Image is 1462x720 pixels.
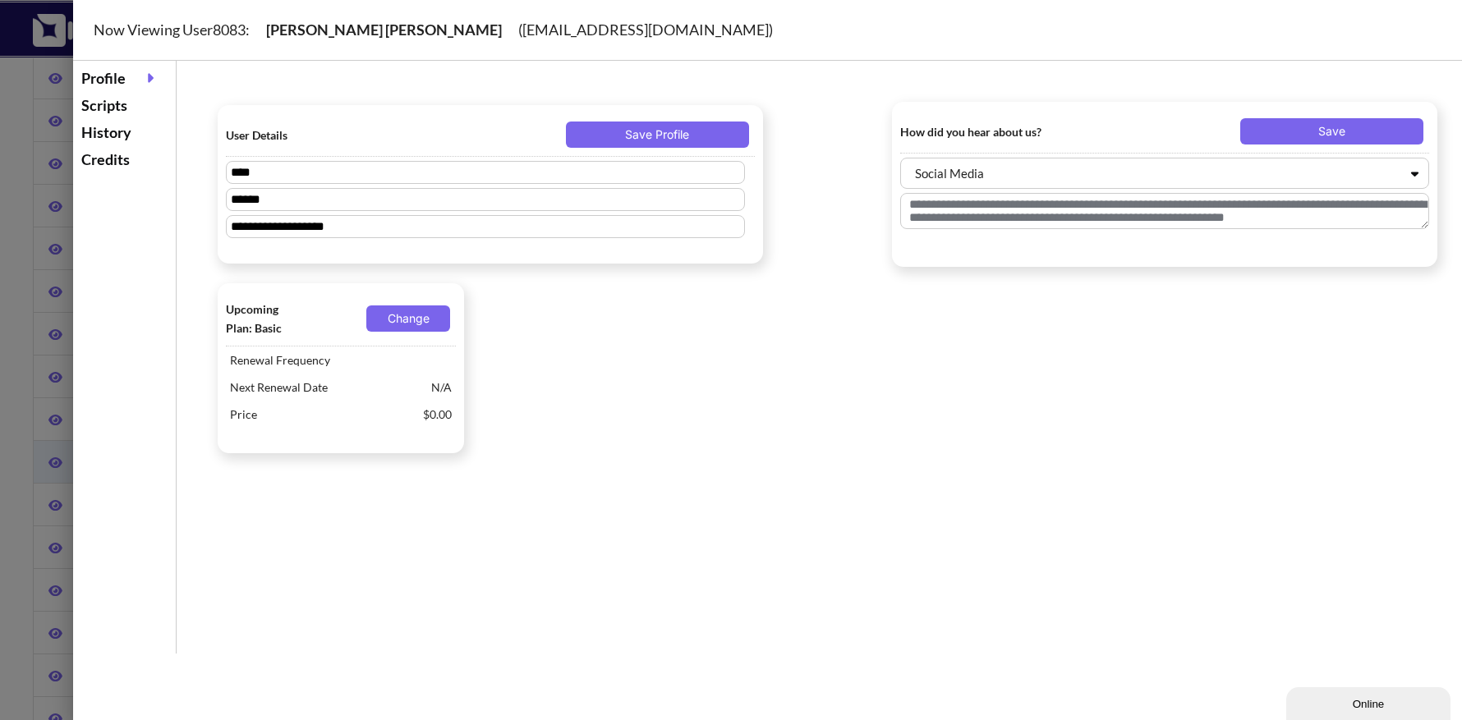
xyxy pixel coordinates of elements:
button: Save Profile [566,122,749,148]
div: Scripts [77,92,172,119]
span: User Details [226,126,393,144]
div: History [77,119,172,146]
span: Upcoming Plan: Basic [226,300,293,337]
button: Save [1240,118,1423,144]
div: Credits [77,146,172,173]
span: Next Renewal Date [226,374,427,401]
div: Profile [77,65,172,92]
span: $0.00 [419,401,456,428]
span: N/A [427,374,456,401]
span: Price [226,401,419,428]
span: How did you hear about us? [900,122,1067,141]
span: [PERSON_NAME] [PERSON_NAME] [250,21,518,39]
button: Change [366,305,450,332]
span: Renewal Frequency [226,346,448,374]
iframe: chat widget [1286,684,1454,720]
